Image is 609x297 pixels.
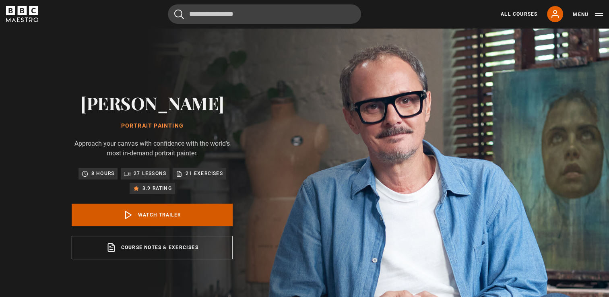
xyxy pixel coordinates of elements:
[6,6,38,22] svg: BBC Maestro
[72,236,233,259] a: Course notes & exercises
[91,169,114,177] p: 8 hours
[72,93,233,113] h2: [PERSON_NAME]
[72,204,233,226] a: Watch Trailer
[168,4,361,24] input: Search
[142,184,172,192] p: 3.9 rating
[501,10,537,18] a: All Courses
[72,123,233,129] h1: Portrait Painting
[72,139,233,158] p: Approach your canvas with confidence with the world's most in-demand portrait painter.
[134,169,166,177] p: 27 lessons
[573,10,603,19] button: Toggle navigation
[174,9,184,19] button: Submit the search query
[186,169,223,177] p: 21 exercises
